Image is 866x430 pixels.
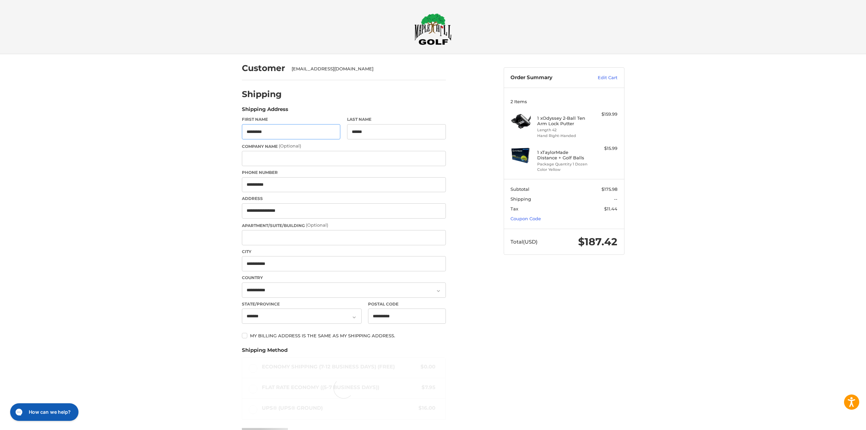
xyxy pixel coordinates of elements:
div: [EMAIL_ADDRESS][DOMAIN_NAME] [292,66,439,72]
li: Hand Right-Handed [537,133,589,139]
h3: Order Summary [510,74,583,81]
span: $187.42 [578,235,617,248]
li: Package Quantity 1 Dozen [537,161,589,167]
div: $159.99 [591,111,617,118]
label: My billing address is the same as my shipping address. [242,333,446,338]
small: (Optional) [306,222,328,228]
small: (Optional) [279,143,301,149]
span: Shipping [510,196,531,202]
label: Last Name [347,116,446,122]
span: Subtotal [510,186,529,192]
li: Length 42 [537,127,589,133]
label: Company Name [242,143,446,150]
legend: Shipping Address [242,106,288,116]
h2: Shipping [242,89,282,99]
span: -- [614,196,617,202]
span: Tax [510,206,518,211]
h4: 1 x Odyssey 2-Ball Ten Arm Lock Putter [537,115,589,127]
span: $11.44 [604,206,617,211]
h3: 2 Items [510,99,617,104]
label: First Name [242,116,341,122]
label: Address [242,196,446,202]
span: $175.98 [601,186,617,192]
legend: Shipping Method [242,346,288,357]
iframe: Gorgias live chat messenger [7,401,81,423]
label: State/Province [242,301,362,307]
span: Total (USD) [510,239,538,245]
div: $15.99 [591,145,617,152]
li: Color Yellow [537,167,589,173]
a: Coupon Code [510,216,541,221]
h4: 1 x TaylorMade Distance + Golf Balls [537,150,589,161]
h2: Customer [242,63,285,73]
img: Maple Hill Golf [414,13,452,45]
label: Country [242,275,446,281]
label: Apartment/Suite/Building [242,222,446,229]
label: Phone Number [242,169,446,176]
a: Edit Cart [583,74,617,81]
label: Postal Code [368,301,446,307]
label: City [242,249,446,255]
